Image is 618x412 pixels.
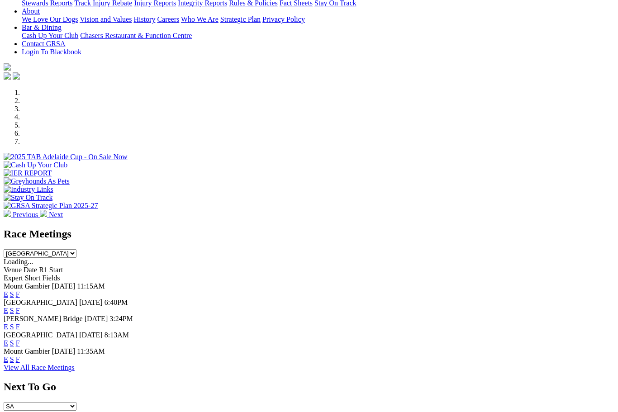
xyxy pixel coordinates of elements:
img: Stay On Track [4,194,52,202]
a: E [4,290,8,298]
a: Contact GRSA [22,40,65,47]
img: chevron-left-pager-white.svg [4,210,11,217]
span: [GEOGRAPHIC_DATA] [4,331,77,339]
span: 6:40PM [105,298,128,306]
span: Mount Gambier [4,282,50,290]
a: S [10,290,14,298]
span: Short [25,274,41,282]
a: We Love Our Dogs [22,15,78,23]
img: GRSA Strategic Plan 2025-27 [4,202,98,210]
a: F [16,323,20,331]
a: S [10,307,14,314]
span: [DATE] [52,347,76,355]
span: 3:24PM [109,315,133,322]
span: 8:13AM [105,331,129,339]
span: Loading... [4,258,33,265]
h2: Race Meetings [4,228,614,240]
a: Who We Are [181,15,219,23]
a: Previous [4,211,40,218]
span: Next [49,211,63,218]
a: Vision and Values [80,15,132,23]
a: F [16,339,20,347]
img: chevron-right-pager-white.svg [40,210,47,217]
a: Next [40,211,63,218]
img: IER REPORT [4,169,52,177]
a: Privacy Policy [262,15,305,23]
a: F [16,355,20,363]
a: History [133,15,155,23]
img: Industry Links [4,185,53,194]
a: S [10,355,14,363]
div: Bar & Dining [22,32,614,40]
a: E [4,307,8,314]
a: Login To Blackbook [22,48,81,56]
a: S [10,323,14,331]
span: R1 Start [39,266,63,274]
span: [DATE] [79,331,103,339]
a: E [4,339,8,347]
span: [GEOGRAPHIC_DATA] [4,298,77,306]
a: Bar & Dining [22,24,62,31]
a: About [22,7,40,15]
div: About [22,15,614,24]
a: View All Race Meetings [4,364,75,371]
a: S [10,339,14,347]
span: [DATE] [52,282,76,290]
a: E [4,355,8,363]
span: Fields [42,274,60,282]
span: [PERSON_NAME] Bridge [4,315,83,322]
span: Mount Gambier [4,347,50,355]
a: Cash Up Your Club [22,32,78,39]
a: E [4,323,8,331]
img: Greyhounds As Pets [4,177,70,185]
a: Chasers Restaurant & Function Centre [80,32,192,39]
span: 11:15AM [77,282,105,290]
a: F [16,290,20,298]
span: Venue [4,266,22,274]
a: Strategic Plan [220,15,261,23]
img: logo-grsa-white.png [4,63,11,71]
span: [DATE] [79,298,103,306]
img: 2025 TAB Adelaide Cup - On Sale Now [4,153,128,161]
span: Previous [13,211,38,218]
img: twitter.svg [13,72,20,80]
span: Expert [4,274,23,282]
a: F [16,307,20,314]
img: facebook.svg [4,72,11,80]
span: Date [24,266,37,274]
span: 11:35AM [77,347,105,355]
img: Cash Up Your Club [4,161,67,169]
span: [DATE] [85,315,108,322]
h2: Next To Go [4,381,614,393]
a: Careers [157,15,179,23]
